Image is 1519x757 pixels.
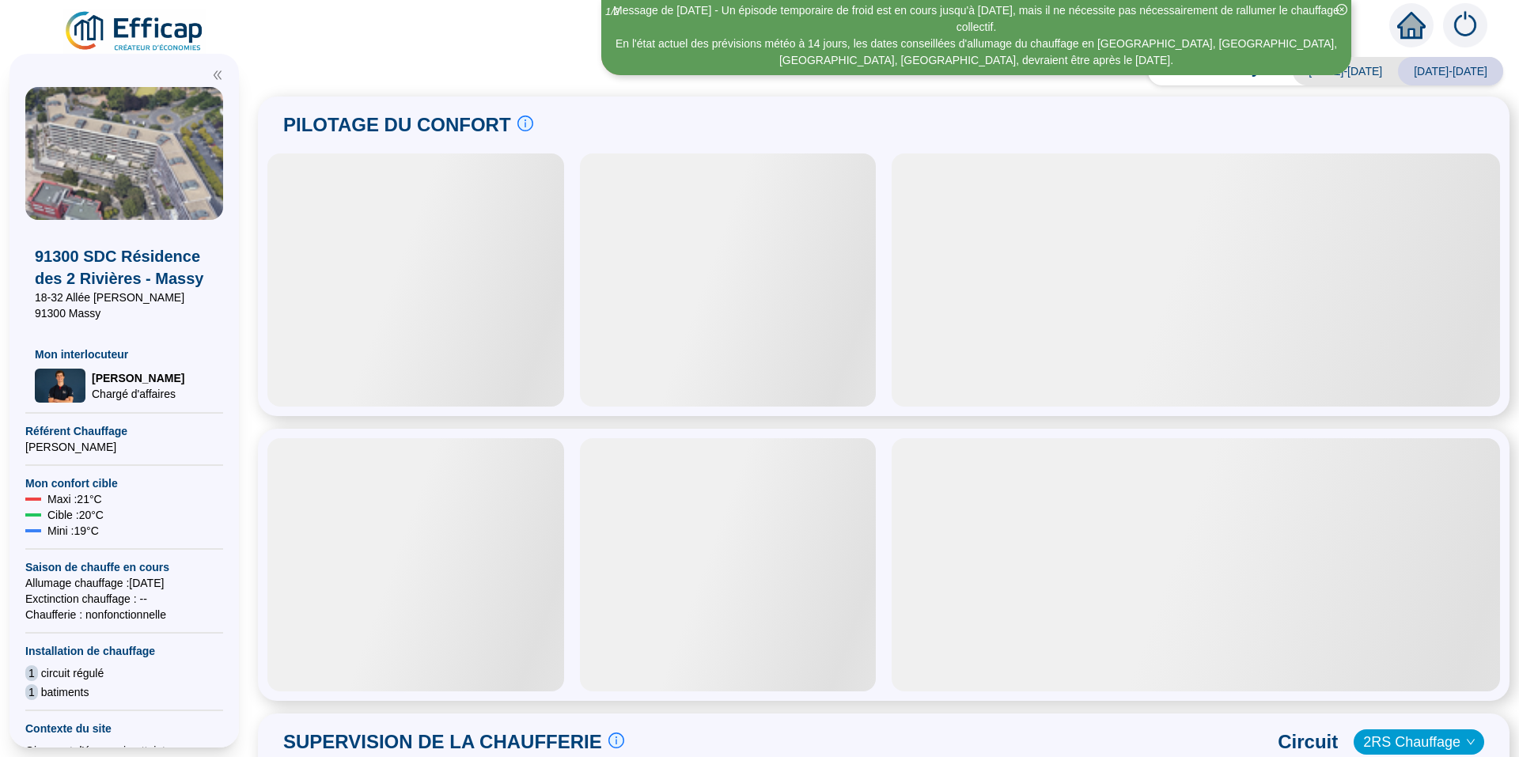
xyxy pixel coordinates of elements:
[1363,730,1475,754] span: 2RS Chauffage
[25,439,223,455] span: [PERSON_NAME]
[25,665,38,681] span: 1
[47,507,104,523] span: Cible : 20 °C
[25,475,223,491] span: Mon confort cible
[47,523,99,539] span: Mini : 19 °C
[517,115,533,131] span: info-circle
[283,112,511,138] span: PILOTAGE DU CONFORT
[35,346,214,362] span: Mon interlocuteur
[25,423,223,439] span: Référent Chauffage
[283,729,602,755] span: SUPERVISION DE LA CHAUFFERIE
[35,245,214,290] span: 91300 SDC Résidence des 2 Rivières - Massy
[25,721,223,736] span: Contexte du site
[604,2,1349,36] div: Message de [DATE] - Un épisode temporaire de froid est en cours jusqu'à [DATE], mais il ne nécess...
[1398,57,1503,85] span: [DATE]-[DATE]
[92,370,184,386] span: [PERSON_NAME]
[604,36,1349,69] div: En l'état actuel des prévisions météo à 14 jours, les dates conseillées d'allumage du chauffage e...
[41,684,89,700] span: batiments
[25,607,223,623] span: Chaufferie : non fonctionnelle
[63,9,206,54] img: efficap energie logo
[605,6,619,17] i: 1 / 2
[1397,11,1426,40] span: home
[25,591,223,607] span: Exctinction chauffage : --
[35,369,85,403] img: Chargé d'affaires
[25,575,223,591] span: Allumage chauffage : [DATE]
[92,386,184,402] span: Chargé d'affaires
[1443,3,1487,47] img: alerts
[47,491,102,507] span: Maxi : 21 °C
[1466,737,1475,747] span: down
[25,643,223,659] span: Installation de chauffage
[35,290,214,321] span: 18-32 Allée [PERSON_NAME] 91300 Massy
[212,70,223,81] span: double-left
[25,559,223,575] span: Saison de chauffe en cours
[1278,729,1338,755] span: Circuit
[41,665,104,681] span: circuit régulé
[25,684,38,700] span: 1
[1336,4,1347,15] span: close-circle
[608,732,624,748] span: info-circle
